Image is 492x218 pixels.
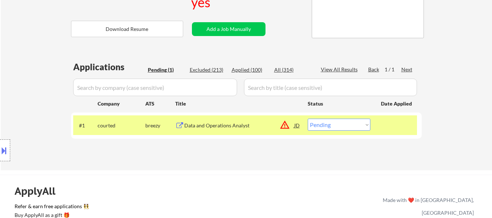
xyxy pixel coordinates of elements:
[145,122,175,129] div: breezy
[274,66,311,74] div: All (314)
[321,66,360,73] div: View All Results
[368,66,380,73] div: Back
[192,22,265,36] button: Add a Job Manually
[184,122,294,129] div: Data and Operations Analyst
[294,119,301,132] div: JD
[73,79,237,96] input: Search by company (case sensitive)
[385,66,401,73] div: 1 / 1
[308,97,370,110] div: Status
[190,66,226,74] div: Excluded (213)
[232,66,268,74] div: Applied (100)
[381,100,413,107] div: Date Applied
[148,66,184,74] div: Pending (1)
[71,21,183,37] button: Download Resume
[175,100,301,107] div: Title
[145,100,175,107] div: ATS
[280,120,290,130] button: warning_amber
[401,66,413,73] div: Next
[244,79,417,96] input: Search by title (case sensitive)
